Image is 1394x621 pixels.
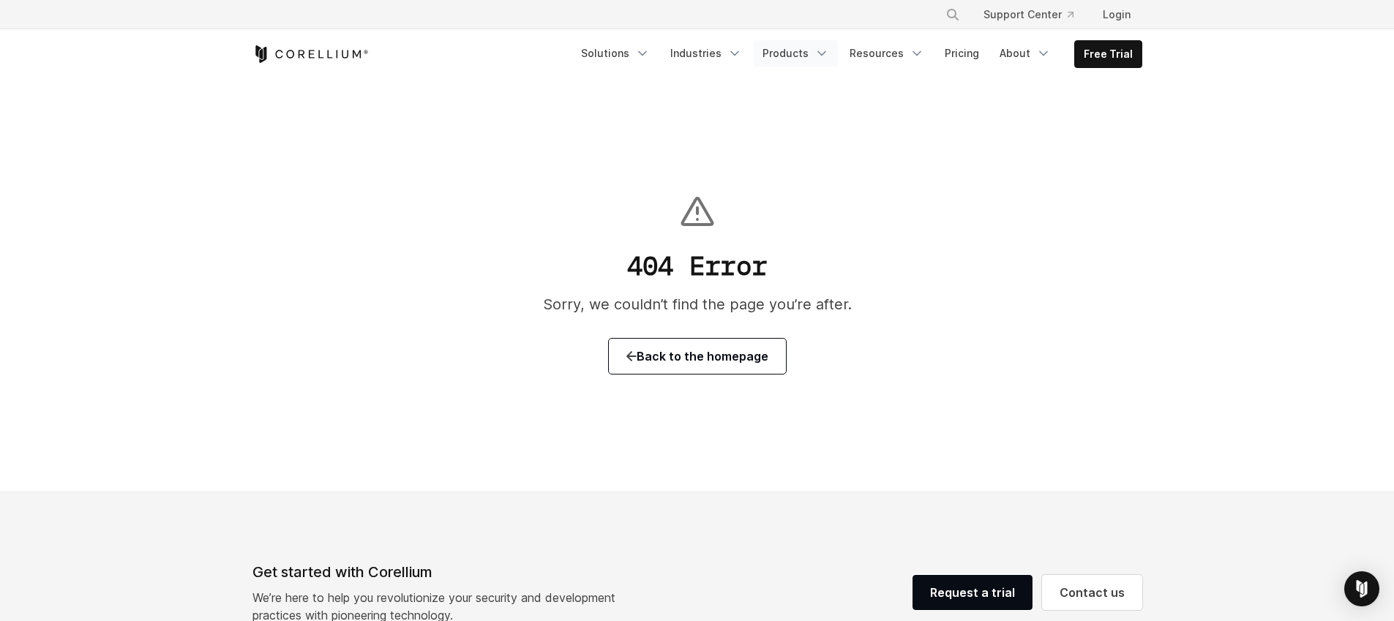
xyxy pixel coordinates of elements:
[1091,1,1142,28] a: Login
[1042,575,1142,610] a: Contact us
[972,1,1085,28] a: Support Center
[626,347,768,365] span: Back to the homepage
[1344,571,1379,606] div: Open Intercom Messenger
[991,40,1060,67] a: About
[913,575,1033,610] a: Request a trial
[936,40,988,67] a: Pricing
[928,1,1142,28] div: Navigation Menu
[572,40,659,67] a: Solutions
[662,40,751,67] a: Industries
[940,1,966,28] button: Search
[1075,41,1142,67] a: Free Trial
[841,40,933,67] a: Resources
[252,561,627,583] div: Get started with Corellium
[609,339,786,374] a: Back to the homepage
[252,45,369,63] a: Corellium Home
[572,40,1142,68] div: Navigation Menu
[754,40,838,67] a: Products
